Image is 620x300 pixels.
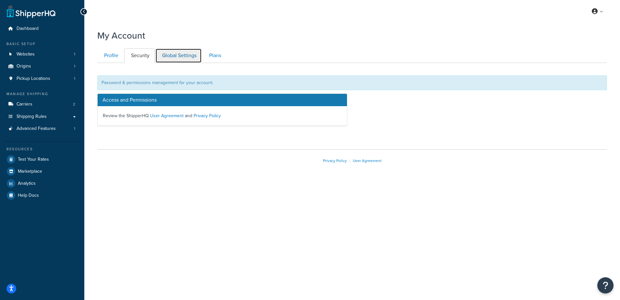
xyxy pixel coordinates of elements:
a: Test Your Rates [5,154,79,165]
span: 1 [74,64,75,69]
a: User Agreement [353,158,382,164]
a: Plans [202,48,226,63]
a: Help Docs [5,190,79,201]
a: ShipperHQ Home [7,5,55,18]
a: Shipping Rules [5,111,79,123]
span: Advanced Features [17,126,56,131]
a: Advanced Features 1 [5,123,79,135]
a: Privacy Policy [194,112,221,119]
span: Origins [17,64,31,69]
a: Origins 1 [5,60,79,72]
span: 1 [74,76,75,81]
button: Open Resource Center [597,277,614,294]
span: Shipping Rules [17,114,47,119]
li: Pickup Locations [5,73,79,85]
div: Manage Shipping [5,91,79,97]
div: Password & permissions management for your account. [97,75,607,90]
span: Pickup Locations [17,76,50,81]
span: Test Your Rates [18,157,49,162]
div: Basic Setup [5,41,79,47]
span: 1 [74,52,75,57]
span: | [349,158,350,164]
h3: Access and Permissions [98,94,347,106]
li: Carriers [5,98,79,110]
span: Marketplace [18,169,42,174]
span: 1 [74,126,75,131]
span: Help Docs [18,193,39,198]
p: Review the ShipperHQ and [103,111,342,120]
span: Websites [17,52,35,57]
div: Resources [5,146,79,152]
a: Analytics [5,178,79,189]
a: Profile [97,48,124,63]
h1: My Account [97,29,145,42]
a: Dashboard [5,23,79,35]
li: Websites [5,48,79,60]
span: 2 [73,102,75,107]
a: User Agreement [150,112,184,119]
li: Origins [5,60,79,72]
span: Analytics [18,181,36,186]
a: Marketplace [5,166,79,177]
a: Pickup Locations 1 [5,73,79,85]
span: Carriers [17,102,32,107]
li: Advanced Features [5,123,79,135]
a: Security [124,48,155,63]
a: Global Settings [155,48,202,63]
a: Carriers 2 [5,98,79,110]
a: Websites 1 [5,48,79,60]
span: Dashboard [17,26,39,31]
a: Privacy Policy [323,158,347,164]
